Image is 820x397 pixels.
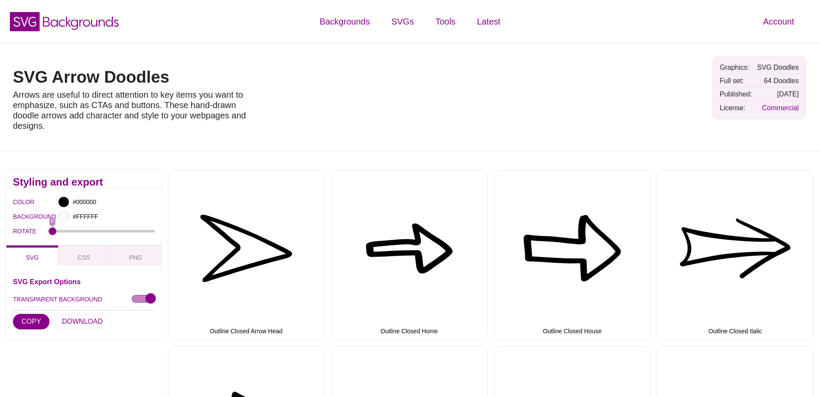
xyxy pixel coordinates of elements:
[13,314,50,329] button: COPY
[78,254,90,261] span: CSS
[13,278,155,285] h3: SVG Export Options
[755,74,801,87] td: 64 Doodles
[755,61,801,74] td: SVG Doodles
[762,104,798,112] a: Commercial
[718,88,754,100] td: Published:
[13,69,258,85] h1: SVG Arrow Doodles
[755,88,801,100] td: [DATE]
[718,74,754,87] td: Full set:
[13,226,49,237] label: ROTATE
[657,170,814,340] button: Outline Closed Italic
[424,9,466,34] a: Tools
[129,254,142,261] span: PNG
[13,196,24,208] label: COLOR
[58,245,110,265] button: CSS
[168,170,325,340] button: Outline Closed Arrow Head
[13,294,102,305] label: TRANSPARENT BACKGROUND
[752,9,805,34] a: Account
[53,314,111,329] button: DOWNLOAD
[494,170,651,340] button: Outline Closed House
[13,90,258,131] p: Arrows are useful to direct attention to key items you want to emphasize, such as CTAs and button...
[110,245,161,265] button: PNG
[331,170,488,340] button: Outline Closed Home
[466,9,511,34] a: Latest
[718,102,754,114] td: License:
[13,211,24,222] label: BACKGROUND
[13,179,155,186] h2: Styling and export
[309,9,381,34] a: Backgrounds
[381,9,424,34] a: SVGs
[718,61,754,74] td: Graphics:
